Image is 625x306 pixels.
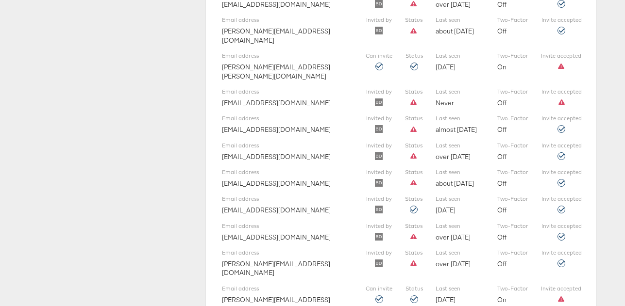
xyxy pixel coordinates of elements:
[541,16,582,24] label: Invite accepted
[366,52,392,60] label: Can invite
[375,98,383,106] img: svg+xml;base64,PHN2ZyB4bWxucz0iaHR0cDovL3d3dy53My5vcmcvMjAwMC9zdmciIHBvaW50ZXItZXZlbnRzPSJub25lIi...
[497,16,528,35] div: Off
[436,52,484,71] div: [DATE]
[541,223,582,230] label: Invite accepted
[497,88,528,107] div: Off
[541,52,581,60] label: Invite accepted
[436,195,484,214] div: [DATE]
[366,195,392,203] label: Invited by
[222,115,353,123] label: Email address
[222,88,353,96] label: Email address
[366,115,392,123] label: Invited by
[366,249,392,257] label: Invited by
[541,195,582,203] label: Invite accepted
[497,142,528,161] div: Off
[436,52,484,60] label: Last seen
[497,142,528,150] label: Two-Factor
[405,16,422,24] label: Status
[405,249,422,257] label: Status
[222,142,353,150] label: Email address
[497,285,528,304] div: On
[366,285,392,293] label: Can invite
[375,259,383,267] img: svg+xml;base64,PHN2ZyB4bWxucz0iaHR0cDovL3d3dy53My5vcmcvMjAwMC9zdmciIHBvaW50ZXItZXZlbnRzPSJub25lIi...
[436,195,484,203] label: Last seen
[375,27,383,34] img: svg+xml;base64,PHN2ZyB4bWxucz0iaHR0cDovL3d3dy53My5vcmcvMjAwMC9zdmciIHBvaW50ZXItZXZlbnRzPSJub25lIi...
[222,285,353,293] label: Email address
[436,142,484,161] div: over [DATE]
[541,249,582,257] label: Invite accepted
[497,249,528,257] label: Two-Factor
[497,195,528,203] label: Two-Factor
[222,115,353,134] div: [EMAIL_ADDRESS][DOMAIN_NAME]
[497,285,528,293] label: Two-Factor
[222,249,353,257] label: Email address
[222,16,353,24] label: Email address
[436,223,484,230] label: Last seen
[405,223,422,230] label: Status
[222,52,353,60] label: Email address
[405,142,422,150] label: Status
[497,249,528,268] div: Off
[541,285,581,293] label: Invite accepted
[436,88,484,107] div: Never
[436,169,484,188] div: about [DATE]
[497,52,528,60] label: Two-Factor
[436,249,484,268] div: over [DATE]
[366,16,392,24] label: Invited by
[222,88,353,107] div: [EMAIL_ADDRESS][DOMAIN_NAME]
[436,285,484,293] label: Last seen
[497,52,528,71] div: On
[497,88,528,96] label: Two-Factor
[375,125,383,133] img: svg+xml;base64,PHN2ZyB4bWxucz0iaHR0cDovL3d3dy53My5vcmcvMjAwMC9zdmciIHBvaW50ZXItZXZlbnRzPSJub25lIi...
[222,249,353,277] div: [PERSON_NAME][EMAIL_ADDRESS][DOMAIN_NAME]
[222,169,353,188] div: [EMAIL_ADDRESS][DOMAIN_NAME]
[541,115,582,123] label: Invite accepted
[497,195,528,214] div: Off
[405,285,423,293] label: Status
[222,52,353,81] div: [PERSON_NAME][EMAIL_ADDRESS][PERSON_NAME][DOMAIN_NAME]
[497,169,528,188] div: Off
[222,142,353,161] div: [EMAIL_ADDRESS][DOMAIN_NAME]
[436,115,484,123] label: Last seen
[366,169,392,177] label: Invited by
[375,179,383,187] img: svg+xml;base64,PHN2ZyB4bWxucz0iaHR0cDovL3d3dy53My5vcmcvMjAwMC9zdmciIHBvaW50ZXItZXZlbnRzPSJub25lIi...
[222,223,353,242] div: [EMAIL_ADDRESS][DOMAIN_NAME]
[541,169,582,177] label: Invite accepted
[436,142,484,150] label: Last seen
[405,115,422,123] label: Status
[366,142,392,150] label: Invited by
[222,16,353,45] div: [PERSON_NAME][EMAIL_ADDRESS][DOMAIN_NAME]
[436,115,484,134] div: almost [DATE]
[366,88,392,96] label: Invited by
[497,16,528,24] label: Two-Factor
[222,195,353,214] div: [EMAIL_ADDRESS][DOMAIN_NAME]
[497,169,528,177] label: Two-Factor
[366,223,392,230] label: Invited by
[222,169,353,177] label: Email address
[436,169,484,177] label: Last seen
[436,249,484,257] label: Last seen
[436,223,484,242] div: over [DATE]
[497,115,528,123] label: Two-Factor
[436,88,484,96] label: Last seen
[436,16,484,24] label: Last seen
[405,169,422,177] label: Status
[497,223,528,230] label: Two-Factor
[405,52,423,60] label: Status
[436,285,484,304] div: [DATE]
[497,223,528,242] div: Off
[375,152,383,160] img: svg+xml;base64,PHN2ZyB4bWxucz0iaHR0cDovL3d3dy53My5vcmcvMjAwMC9zdmciIHBvaW50ZXItZXZlbnRzPSJub25lIi...
[541,88,582,96] label: Invite accepted
[405,195,422,203] label: Status
[497,115,528,134] div: Off
[375,233,383,241] img: svg+xml;base64,PHN2ZyB4bWxucz0iaHR0cDovL3d3dy53My5vcmcvMjAwMC9zdmciIHBvaW50ZXItZXZlbnRzPSJub25lIi...
[375,206,383,213] img: svg+xml;base64,PHN2ZyB4bWxucz0iaHR0cDovL3d3dy53My5vcmcvMjAwMC9zdmciIHBvaW50ZXItZXZlbnRzPSJub25lIi...
[541,142,582,150] label: Invite accepted
[222,195,353,203] label: Email address
[436,16,484,35] div: about [DATE]
[222,223,353,230] label: Email address
[405,88,422,96] label: Status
